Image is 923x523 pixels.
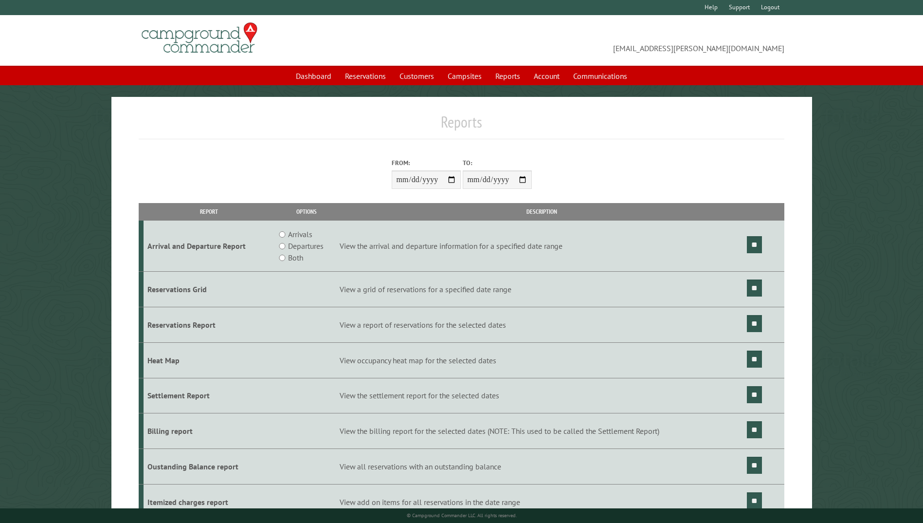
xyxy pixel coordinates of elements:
[144,203,274,220] th: Report
[338,413,745,449] td: View the billing report for the selected dates (NOTE: This used to be called the Settlement Report)
[338,342,745,378] td: View occupancy heat map for the selected dates
[338,378,745,413] td: View the settlement report for the selected dates
[338,449,745,485] td: View all reservations with an outstanding balance
[338,203,745,220] th: Description
[442,67,488,85] a: Campsites
[338,307,745,342] td: View a report of reservations for the selected dates
[274,203,338,220] th: Options
[288,240,324,252] label: Departures
[144,342,274,378] td: Heat Map
[338,221,745,272] td: View the arrival and departure information for a specified date range
[144,449,274,485] td: Oustanding Balance report
[139,112,784,139] h1: Reports
[144,307,274,342] td: Reservations Report
[144,413,274,449] td: Billing report
[338,484,745,520] td: View add on items for all reservations in the date range
[139,19,260,57] img: Campground Commander
[489,67,526,85] a: Reports
[463,158,532,168] label: To:
[144,272,274,307] td: Reservations Grid
[288,252,303,263] label: Both
[407,512,517,519] small: © Campground Commander LLC. All rights reserved.
[567,67,633,85] a: Communications
[290,67,337,85] a: Dashboard
[392,158,461,168] label: From:
[528,67,565,85] a: Account
[462,27,784,54] span: [EMAIL_ADDRESS][PERSON_NAME][DOMAIN_NAME]
[338,272,745,307] td: View a grid of reservations for a specified date range
[144,484,274,520] td: Itemized charges report
[339,67,392,85] a: Reservations
[288,228,312,240] label: Arrivals
[144,378,274,413] td: Settlement Report
[394,67,440,85] a: Customers
[144,221,274,272] td: Arrival and Departure Report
